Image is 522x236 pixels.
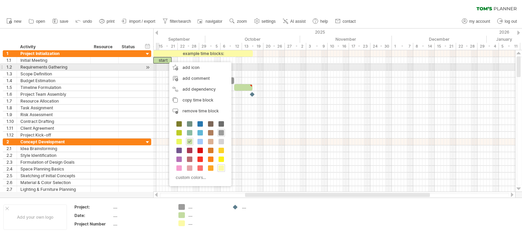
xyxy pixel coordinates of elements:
[169,62,231,73] div: add icon
[6,132,17,138] div: 1.12
[20,91,87,97] div: Project Team Assembly
[153,57,172,63] div: start
[495,17,519,26] a: log out
[221,43,242,50] div: 6 - 12
[83,19,92,24] span: undo
[20,98,87,104] div: Resource Allocation
[20,57,87,63] div: Initial Meeting
[505,19,517,24] span: log out
[242,204,279,210] div: ....
[36,19,45,24] span: open
[98,17,117,26] a: print
[6,139,17,145] div: 2
[6,98,17,104] div: 1.7
[205,36,300,43] div: October 2025
[20,77,87,84] div: Budget Estimation
[343,19,356,24] span: contact
[6,71,17,77] div: 1.3
[20,50,87,57] div: Project Initialization
[6,125,17,131] div: 1.11
[20,125,87,131] div: Client Agreement
[20,111,87,118] div: Risk Assessment
[320,19,328,24] span: help
[6,111,17,118] div: 1.9
[333,17,358,26] a: contact
[311,17,330,26] a: help
[349,43,370,50] div: 17 - 23
[20,71,87,77] div: Scope Definition
[182,108,219,113] span: remove time block
[281,17,308,26] a: AI assist
[114,36,205,43] div: September 2025
[20,152,87,159] div: Style Identification
[182,97,213,103] span: copy time block
[113,213,170,218] div: ....
[5,17,23,26] a: new
[6,84,17,91] div: 1.5
[129,19,155,24] span: import / export
[107,19,115,24] span: print
[499,43,520,50] div: 5 - 11
[14,19,21,24] span: new
[413,43,435,50] div: 8 - 14
[20,179,87,186] div: Material & Color Selection
[6,145,17,152] div: 2.1
[6,152,17,159] div: 2.2
[144,64,151,71] div: scroll to activity
[20,139,87,145] div: Concept Development
[6,105,17,111] div: 1.8
[20,64,87,70] div: Requirements Gathering
[199,43,221,50] div: 29 - 5
[237,19,247,24] span: zoom
[20,166,87,172] div: Space Planning Basics
[122,43,137,50] div: Status
[6,118,17,125] div: 1.10
[435,43,456,50] div: 15 - 21
[74,17,94,26] a: undo
[169,73,231,84] div: add comment
[228,17,249,26] a: zoom
[253,17,278,26] a: settings
[6,50,17,57] div: 1
[161,17,193,26] a: filter/search
[262,19,276,24] span: settings
[392,43,413,50] div: 1 - 7
[51,17,70,26] a: save
[20,118,87,125] div: Contract Drafting
[188,220,225,226] div: ....
[290,19,306,24] span: AI assist
[20,105,87,111] div: Task Assignment
[60,19,68,24] span: save
[74,204,112,210] div: Project:
[188,204,225,210] div: ....
[6,77,17,84] div: 1.4
[178,43,199,50] div: 22 - 28
[3,204,67,230] div: Add your own logo
[20,159,87,165] div: Formulation of Design Goals
[20,43,87,50] div: Activity
[153,50,253,57] div: example time blocks:
[169,84,231,95] div: add dependency
[113,204,170,210] div: ....
[6,91,17,97] div: 1.6
[20,145,87,152] div: Idea Brainstorming
[477,43,499,50] div: 29 - 4
[300,36,392,43] div: November 2025
[306,43,328,50] div: 3 - 9
[74,213,112,218] div: Date:
[20,84,87,91] div: Timeline Formulation
[6,57,17,63] div: 1.1
[469,19,490,24] span: my account
[6,173,17,179] div: 2.5
[94,43,115,50] div: Resource
[460,17,492,26] a: my account
[74,221,112,227] div: Project Number
[156,43,178,50] div: 15 - 21
[170,19,191,24] span: filter/search
[188,212,225,218] div: ....
[27,17,47,26] a: open
[20,132,87,138] div: Project Kick-off
[328,43,349,50] div: 10 - 16
[6,166,17,172] div: 2.4
[113,221,170,227] div: ....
